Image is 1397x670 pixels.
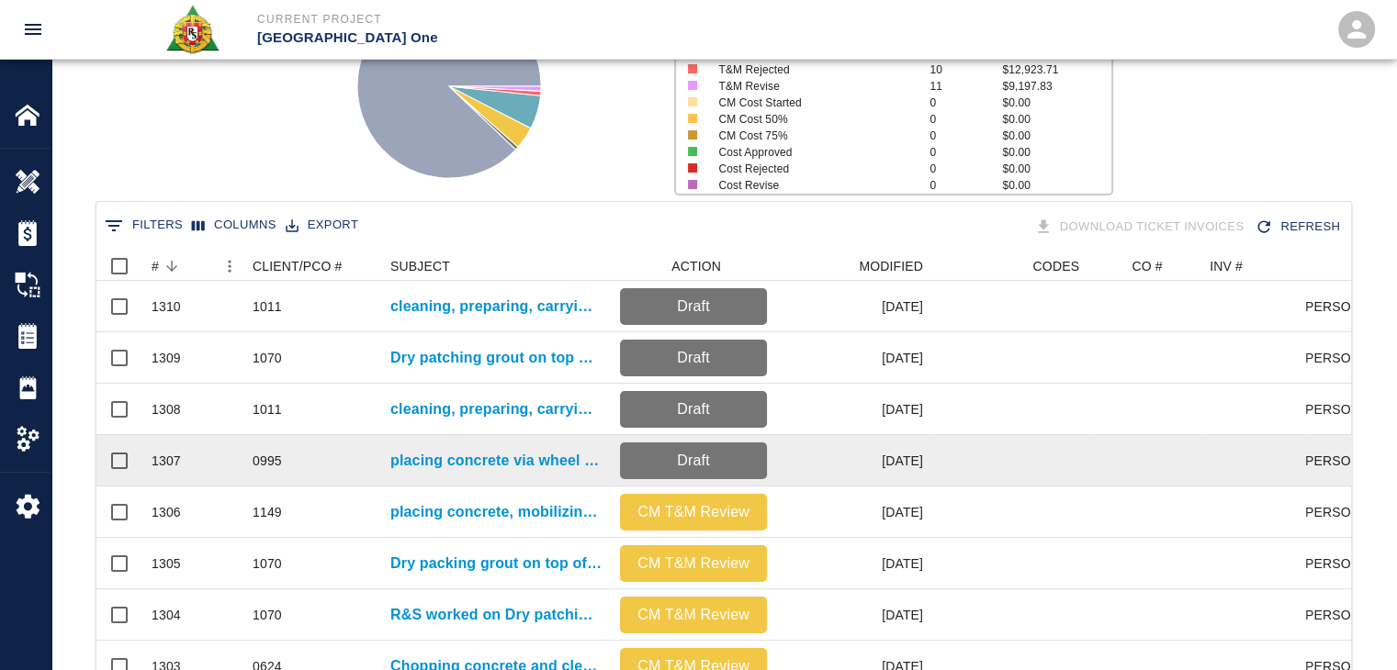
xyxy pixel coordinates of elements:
[390,296,602,318] a: cleaning, preparing, carrying bags down the stairs and pouring Level 2 mezz west side.
[929,78,1002,95] p: 11
[929,111,1002,128] p: 0
[390,398,602,420] a: cleaning, preparing, carrying bags down the stairs and pouring Level 2 mezz west side.
[253,503,282,521] div: 1149
[776,486,932,538] div: [DATE]
[1088,251,1200,281] div: CO #
[159,253,185,279] button: Sort
[152,503,181,521] div: 1306
[381,251,611,281] div: SUBJECT
[281,211,363,240] button: Export
[257,11,798,28] p: Current Project
[627,398,760,420] p: Draft
[152,400,181,419] div: 1308
[627,501,760,523] p: CM T&M Review
[776,435,932,486] div: [DATE]
[1305,582,1397,670] iframe: Chat Widget
[932,251,1088,281] div: CODES
[390,604,602,626] a: R&S worked on Dry patching grout on top of beams...
[1002,177,1110,194] p: $0.00
[776,384,932,435] div: [DATE]
[611,251,776,281] div: ACTION
[1031,211,1252,243] div: Tickets download in groups of 15
[142,251,243,281] div: #
[859,251,923,281] div: MODIFIED
[929,177,1002,194] p: 0
[627,553,760,575] p: CM T&M Review
[929,144,1002,161] p: 0
[257,28,798,49] p: [GEOGRAPHIC_DATA] One
[390,450,602,472] a: placing concrete via wheel [PERSON_NAME], shoveling and pulling concrete for HHS2/L1- BHS-AT.N tu...
[776,332,932,384] div: [DATE]
[253,554,282,573] div: 1070
[152,554,181,573] div: 1305
[776,281,932,332] div: [DATE]
[776,589,932,641] div: [DATE]
[718,128,908,144] p: CM Cost 75%
[253,349,282,367] div: 1070
[253,400,282,419] div: 1011
[253,606,282,624] div: 1070
[929,161,1002,177] p: 0
[1132,251,1162,281] div: CO #
[390,347,602,369] a: Dry patching grout on top of beams for Column line E30/[GEOGRAPHIC_DATA], E9/EJ
[718,177,908,194] p: Cost Revise
[718,144,908,161] p: Cost Approved
[1032,251,1079,281] div: CODES
[776,538,932,589] div: [DATE]
[1002,78,1110,95] p: $9,197.83
[776,251,932,281] div: MODIFIED
[152,349,181,367] div: 1309
[718,61,908,78] p: T&M Rejected
[1251,211,1347,243] div: Refresh the list
[627,347,760,369] p: Draft
[11,7,55,51] button: open drawer
[152,297,181,316] div: 1310
[1002,111,1110,128] p: $0.00
[1210,251,1243,281] div: INV #
[1002,61,1110,78] p: $12,923.71
[187,211,281,240] button: Select columns
[627,604,760,626] p: CM T&M Review
[1002,144,1110,161] p: $0.00
[718,161,908,177] p: Cost Rejected
[929,95,1002,111] p: 0
[164,4,220,55] img: Roger & Sons Concrete
[627,296,760,318] p: Draft
[929,128,1002,144] p: 0
[152,606,181,624] div: 1304
[243,251,381,281] div: CLIENT/PCO #
[1251,211,1347,243] button: Refresh
[253,297,282,316] div: 1011
[718,111,908,128] p: CM Cost 50%
[929,61,1002,78] p: 10
[718,95,908,111] p: CM Cost Started
[390,251,450,281] div: SUBJECT
[1002,161,1110,177] p: $0.00
[216,252,243,280] button: Menu
[152,452,181,470] div: 1307
[390,553,602,575] a: Dry packing grout on top of beams for Column line EK/E17, EJ/E16, E29/EE
[1002,128,1110,144] p: $0.00
[1200,251,1306,281] div: INV #
[390,501,602,523] a: placing concrete, mobilizing concrete via concrete buggy, vibrating concrete, shoveling concrete ...
[253,251,343,281] div: CLIENT/PCO #
[253,452,282,470] div: 0995
[1002,95,1110,111] p: $0.00
[152,251,159,281] div: #
[718,78,908,95] p: T&M Revise
[627,450,760,472] p: Draft
[100,211,187,240] button: Show filters
[671,251,721,281] div: ACTION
